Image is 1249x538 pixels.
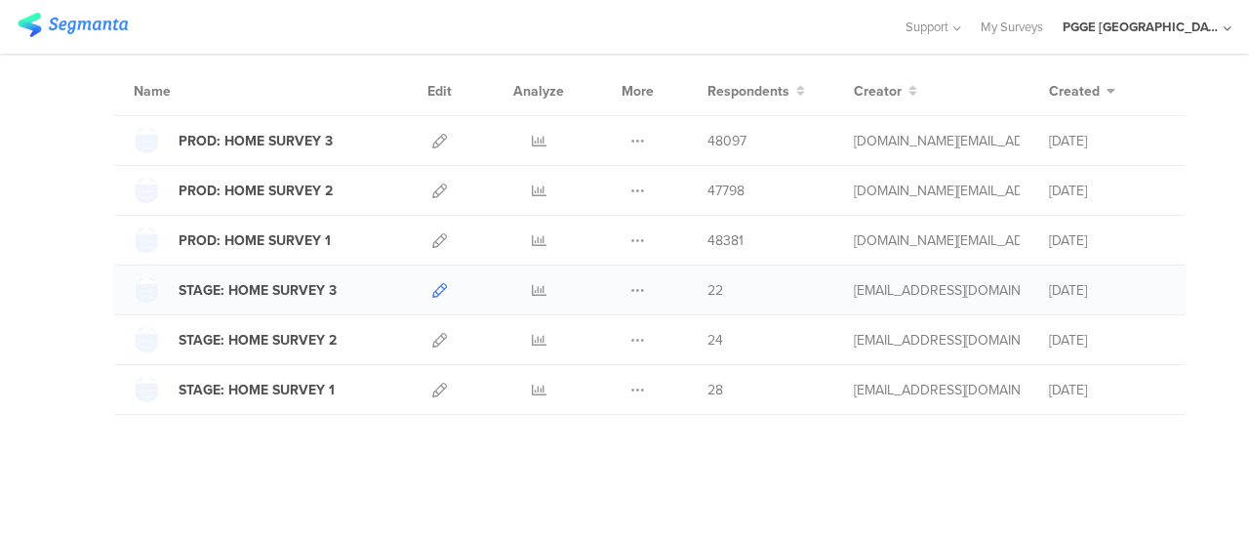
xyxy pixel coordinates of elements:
div: [DATE] [1049,330,1166,351]
div: ganesalingam.vg@pg.com [854,181,1020,201]
div: [DATE] [1049,280,1166,301]
div: vharhun.ganesalingam@mindtree.com [854,280,1020,301]
div: ganesalingam.vg@pg.com [854,131,1020,151]
span: 47798 [707,181,745,201]
span: 48381 [707,230,744,251]
a: STAGE: HOME SURVEY 3 [134,277,337,303]
div: [DATE] [1049,230,1166,251]
div: STAGE: HOME SURVEY 3 [179,280,337,301]
a: STAGE: HOME SURVEY 1 [134,377,335,402]
button: Created [1049,81,1115,102]
img: segmanta logo [18,13,128,37]
div: [DATE] [1049,131,1166,151]
div: [DATE] [1049,181,1166,201]
div: Analyze [509,66,568,115]
a: STAGE: HOME SURVEY 2 [134,327,337,352]
button: Creator [854,81,917,102]
span: Respondents [707,81,789,102]
div: More [617,66,659,115]
div: ganesalingam.vg@pg.com [854,230,1020,251]
a: PROD: HOME SURVEY 2 [134,178,333,203]
span: 22 [707,280,723,301]
div: PROD: HOME SURVEY 2 [179,181,333,201]
div: Edit [419,66,461,115]
div: PGGE [GEOGRAPHIC_DATA] [1063,18,1219,36]
span: 28 [707,380,723,400]
div: vharhun.ganesalingam@mindtree.com [854,380,1020,400]
span: 48097 [707,131,746,151]
span: Created [1049,81,1100,102]
div: STAGE: HOME SURVEY 1 [179,380,335,400]
span: Support [906,18,948,36]
span: Creator [854,81,902,102]
div: vharhun.ganesalingam@mindtree.com [854,330,1020,351]
div: STAGE: HOME SURVEY 2 [179,330,337,351]
div: [DATE] [1049,380,1166,400]
a: PROD: HOME SURVEY 3 [134,128,333,153]
a: PROD: HOME SURVEY 1 [134,228,331,253]
div: Name [134,81,251,102]
div: PROD: HOME SURVEY 3 [179,131,333,151]
span: 24 [707,330,723,351]
button: Respondents [707,81,805,102]
div: PROD: HOME SURVEY 1 [179,230,331,251]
